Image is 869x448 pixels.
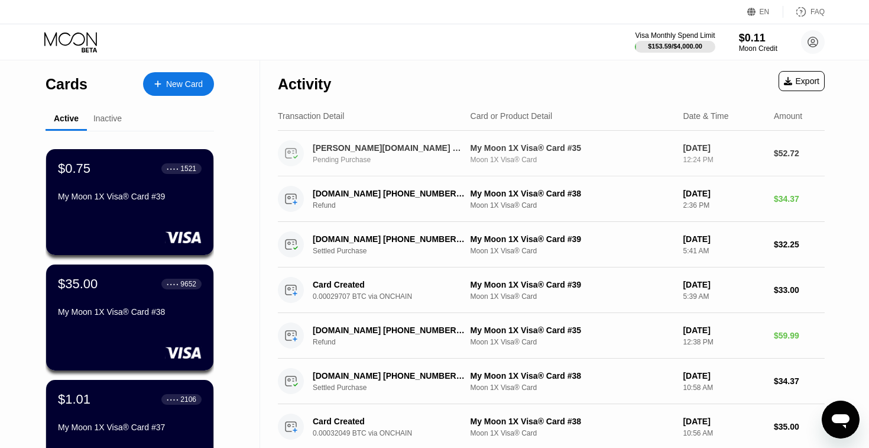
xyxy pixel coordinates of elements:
div: $153.59 / $4,000.00 [648,43,702,50]
div: Active [54,114,79,123]
div: New Card [143,72,214,96]
div: Settled Purchase [313,247,478,255]
div: My Moon 1X Visa® Card #37 [58,423,202,432]
div: [DOMAIN_NAME] [PHONE_NUMBER] US [313,234,466,244]
div: Visa Monthly Spend Limit$153.59/$4,000.00 [635,31,715,53]
div: ● ● ● ● [167,398,179,401]
div: [DATE] [683,325,764,335]
div: 1521 [180,165,196,173]
div: ● ● ● ● [167,167,179,170]
div: FAQ [810,8,825,16]
div: My Moon 1X Visa® Card #38 [471,371,674,381]
div: 10:56 AM [683,429,764,437]
div: $32.25 [774,240,825,249]
div: ● ● ● ● [167,282,179,286]
div: [DOMAIN_NAME] [PHONE_NUMBER] US [313,325,466,335]
div: [PERSON_NAME][DOMAIN_NAME] SINGAPORE SGPending PurchaseMy Moon 1X Visa® Card #35Moon 1X Visa® Car... [278,131,825,176]
div: Cards [46,76,87,93]
div: Moon 1X Visa® Card [471,292,674,301]
div: Inactive [93,114,122,123]
div: $0.75 [58,161,90,176]
div: 2106 [180,395,196,404]
div: 12:24 PM [683,156,764,164]
div: [DATE] [683,189,764,198]
div: [DOMAIN_NAME] [PHONE_NUMBER] USRefundMy Moon 1X Visa® Card #35Moon 1X Visa® Card[DATE]12:38 PM$59.99 [278,313,825,359]
div: 0.00029707 BTC via ONCHAIN [313,292,478,301]
div: 10:58 AM [683,383,764,392]
div: $35.00 [58,276,98,292]
div: [DOMAIN_NAME] [PHONE_NUMBER] US [313,189,466,198]
div: Amount [774,111,802,121]
div: [DATE] [683,371,764,381]
div: Card Created [313,417,466,426]
div: [DATE] [683,280,764,289]
div: $34.37 [774,194,825,204]
div: Card Created0.00029707 BTC via ONCHAINMy Moon 1X Visa® Card #39Moon 1X Visa® Card[DATE]5:39 AM$33.00 [278,267,825,313]
div: Moon 1X Visa® Card [471,201,674,210]
div: [DATE] [683,234,764,244]
div: My Moon 1X Visa® Card #35 [471,143,674,153]
div: $35.00● ● ● ●9652My Moon 1X Visa® Card #38 [46,265,213,370]
div: 9652 [180,280,196,288]
div: $35.00 [774,422,825,431]
div: $1.01 [58,392,90,407]
div: Moon 1X Visa® Card [471,338,674,346]
div: Card or Product Detail [471,111,553,121]
div: My Moon 1X Visa® Card #35 [471,325,674,335]
div: FAQ [783,6,825,18]
div: $0.11Moon Credit [739,32,777,53]
div: 2:36 PM [683,201,764,210]
div: [PERSON_NAME][DOMAIN_NAME] SINGAPORE SG [313,143,466,153]
div: Refund [313,338,478,346]
div: Moon 1X Visa® Card [471,247,674,255]
div: Moon 1X Visa® Card [471,429,674,437]
div: [DOMAIN_NAME] [PHONE_NUMBER] USRefundMy Moon 1X Visa® Card #38Moon 1X Visa® Card[DATE]2:36 PM$34.37 [278,176,825,222]
div: Pending Purchase [313,156,478,164]
div: $34.37 [774,376,825,386]
div: Moon Credit [739,44,777,53]
div: $0.75● ● ● ●1521My Moon 1X Visa® Card #39 [46,149,213,255]
div: My Moon 1X Visa® Card #38 [58,307,202,317]
div: EN [760,8,770,16]
div: [DOMAIN_NAME] [PHONE_NUMBER] USSettled PurchaseMy Moon 1X Visa® Card #38Moon 1X Visa® Card[DATE]1... [278,359,825,404]
div: Activity [278,76,331,93]
div: Transaction Detail [278,111,344,121]
div: Refund [313,201,478,210]
div: [DATE] [683,417,764,426]
div: Settled Purchase [313,383,478,392]
div: Card Created [313,280,466,289]
div: Date & Time [683,111,728,121]
div: New Card [166,79,203,89]
div: My Moon 1X Visa® Card #38 [471,417,674,426]
div: 12:38 PM [683,338,764,346]
div: $33.00 [774,285,825,295]
div: 5:41 AM [683,247,764,255]
div: 5:39 AM [683,292,764,301]
div: $0.11 [739,32,777,44]
div: Visa Monthly Spend Limit [635,31,715,40]
div: My Moon 1X Visa® Card #39 [58,192,202,201]
div: 0.00032049 BTC via ONCHAIN [313,429,478,437]
div: $52.72 [774,149,825,158]
iframe: Button to launch messaging window [822,401,860,439]
div: [DATE] [683,143,764,153]
div: My Moon 1X Visa® Card #39 [471,280,674,289]
div: Moon 1X Visa® Card [471,383,674,392]
div: Export [779,71,825,91]
div: [DOMAIN_NAME] [PHONE_NUMBER] US [313,371,466,381]
div: Moon 1X Visa® Card [471,156,674,164]
div: EN [747,6,783,18]
div: Export [784,76,819,86]
div: My Moon 1X Visa® Card #39 [471,234,674,244]
div: $59.99 [774,331,825,340]
div: My Moon 1X Visa® Card #38 [471,189,674,198]
div: [DOMAIN_NAME] [PHONE_NUMBER] USSettled PurchaseMy Moon 1X Visa® Card #39Moon 1X Visa® Card[DATE]5... [278,222,825,267]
